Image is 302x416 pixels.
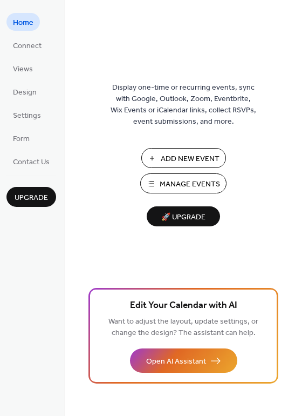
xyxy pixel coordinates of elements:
[6,13,40,31] a: Home
[160,179,220,190] span: Manage Events
[6,83,43,100] a: Design
[6,106,47,124] a: Settings
[6,129,36,147] a: Form
[140,173,226,193] button: Manage Events
[111,82,256,128] span: Display one-time or recurring events, sync with Google, Outlook, Zoom, Eventbrite, Wix Events or ...
[13,110,41,122] span: Settings
[6,187,56,207] button: Upgrade
[141,148,226,168] button: Add New Event
[6,152,56,170] a: Contact Us
[13,157,50,168] span: Contact Us
[130,348,237,373] button: Open AI Assistant
[147,206,220,226] button: 🚀 Upgrade
[13,64,33,75] span: Views
[15,192,48,204] span: Upgrade
[130,298,237,313] span: Edit Your Calendar with AI
[13,41,42,52] span: Connect
[13,87,37,98] span: Design
[108,314,258,340] span: Want to adjust the layout, update settings, or change the design? The assistant can help.
[13,17,33,29] span: Home
[6,59,39,77] a: Views
[13,133,30,145] span: Form
[153,210,214,225] span: 🚀 Upgrade
[6,36,48,54] a: Connect
[161,153,219,165] span: Add New Event
[146,356,206,367] span: Open AI Assistant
